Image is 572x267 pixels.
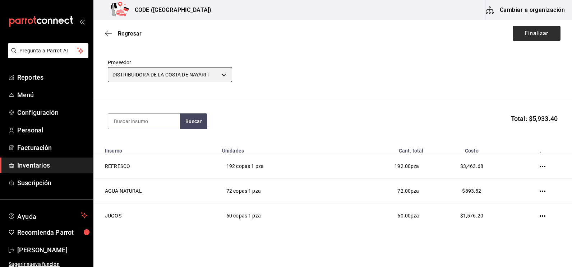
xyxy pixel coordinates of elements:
[17,143,87,153] span: Facturación
[218,203,337,228] td: 60 copas 1 pza
[93,179,218,203] td: AGUA NATURAL
[17,72,87,82] span: Reportes
[218,144,337,154] th: Unidades
[17,160,87,170] span: Inventarios
[108,114,180,129] input: Buscar insumo
[108,60,232,65] label: Proveedor
[17,125,87,135] span: Personal
[428,144,516,154] th: Costo
[180,113,207,129] button: Buscar
[79,19,85,24] button: open_drawer_menu
[397,188,411,194] span: 72.00
[17,90,87,100] span: Menú
[8,43,88,58] button: Pregunta a Parrot AI
[105,30,142,37] button: Regresar
[462,188,481,194] span: $893.52
[118,30,142,37] span: Regresar
[460,163,483,169] span: $3,463.68
[337,203,428,228] td: pza
[218,154,337,179] td: 192 copas 1 pza
[337,179,428,203] td: pza
[460,213,483,219] span: $1,576.20
[5,52,88,60] a: Pregunta a Parrot AI
[395,163,411,169] span: 192.00
[17,228,87,237] span: Recomienda Parrot
[337,144,428,154] th: Cant. total
[93,154,218,179] td: REFRESCO
[397,213,411,219] span: 60.00
[337,154,428,179] td: pza
[19,47,77,55] span: Pregunta a Parrot AI
[17,178,87,188] span: Suscripción
[93,144,218,154] th: Insumo
[17,211,78,220] span: Ayuda
[108,67,232,82] div: DISTRIBUIDORA DE LA COSTA DE NAYARIT
[17,108,87,117] span: Configuración
[513,26,561,41] button: Finalizar
[218,179,337,203] td: 72 copas 1 pza
[93,203,218,228] td: JUGOS
[511,114,558,123] span: Total: $5,933.40
[17,245,87,255] span: [PERSON_NAME]
[129,6,211,14] h3: CODE ([GEOGRAPHIC_DATA])
[516,144,572,154] th: .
